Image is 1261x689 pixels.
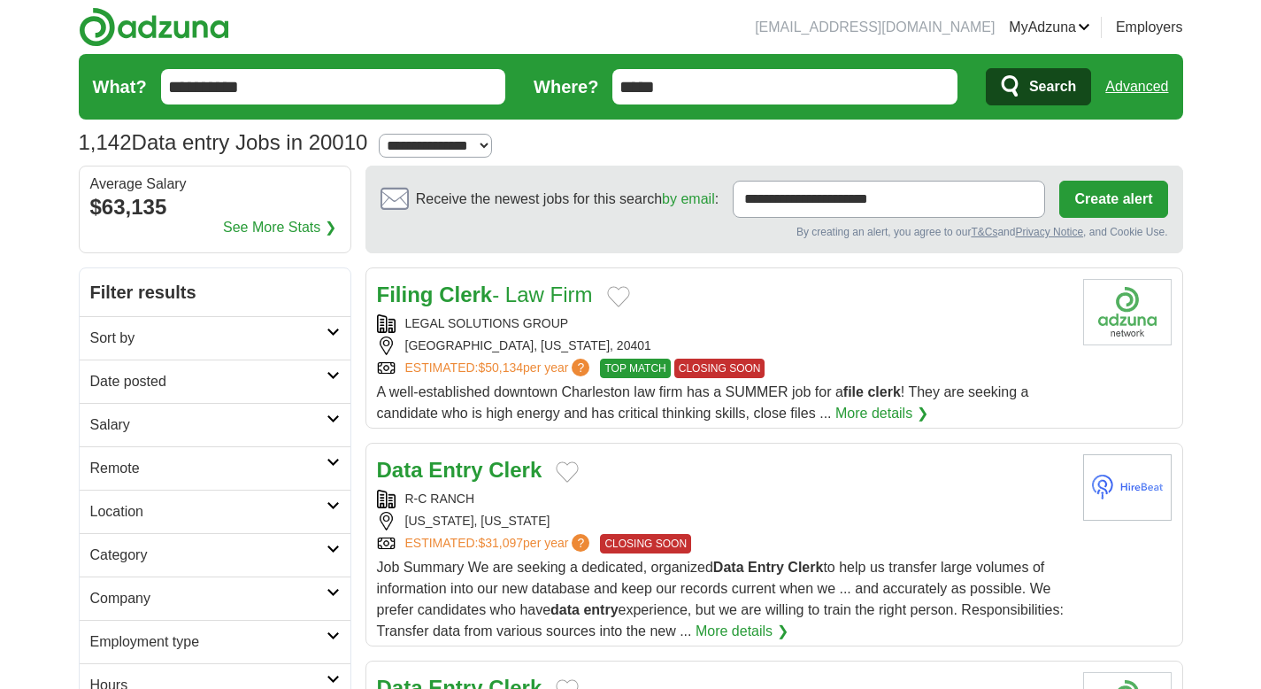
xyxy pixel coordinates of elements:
div: [GEOGRAPHIC_DATA], [US_STATE], 20401 [377,337,1069,355]
a: Remote [80,446,350,490]
label: What? [93,74,147,100]
a: Category [80,533,350,577]
h2: Date posted [90,371,327,392]
a: Filing Clerk- Law Firm [377,283,593,306]
a: by email [662,191,715,206]
div: Average Salary [90,177,340,191]
span: CLOSING SOON [674,359,765,378]
div: LEGAL SOLUTIONS GROUP [377,314,1069,333]
span: Job Summary We are seeking a dedicated, organized to help us transfer large volumes of informatio... [377,560,1064,639]
div: $63,135 [90,191,340,223]
strong: file [843,384,864,399]
a: Salary [80,403,350,446]
h2: Category [90,545,327,566]
h2: Remote [90,458,327,479]
strong: clerk [867,384,900,399]
a: Date posted [80,360,350,403]
h2: Location [90,501,327,523]
h1: Data entry Jobs in 20010 [79,130,368,154]
label: Where? [534,74,598,100]
a: Location [80,490,350,533]
a: ESTIMATED:$31,097per year? [405,534,594,554]
div: [US_STATE], [US_STATE] [377,512,1069,530]
a: T&Cs [971,226,997,238]
a: MyAdzuna [1009,17,1090,38]
strong: Filing [377,283,434,306]
strong: Data [377,458,423,482]
strong: entry [583,602,618,617]
div: By creating an alert, you agree to our and , and Cookie Use. [381,224,1168,238]
h2: Sort by [90,328,327,349]
h2: Company [90,588,327,609]
a: See More Stats ❯ [223,217,336,238]
span: CLOSING SOON [600,534,691,554]
strong: Clerk [439,283,492,306]
h2: Filter results [80,268,350,316]
button: Add to favorite jobs [556,461,579,483]
a: Employers [1116,17,1183,38]
span: Receive the newest jobs for this search : [416,189,719,210]
a: Employment type [80,620,350,663]
strong: Entry [428,458,482,482]
button: Create alert [1059,181,1167,218]
span: TOP MATCH [600,359,670,378]
strong: Clerk [788,560,823,575]
a: Sort by [80,316,350,360]
strong: data [550,602,580,617]
span: $31,097 [478,536,523,550]
a: ESTIMATED:$50,134per year? [405,359,594,378]
span: ? [572,534,589,552]
a: Company [80,577,350,620]
img: Adzuna logo [79,7,229,47]
span: ? [572,359,589,376]
h2: Salary [90,414,327,436]
a: Advanced [1105,69,1168,105]
span: A well-established downtown Charleston law firm has a SUMMER job for a ! They are seeking a candi... [377,384,1029,421]
a: More details ❯ [835,403,928,424]
img: Company logo [1083,454,1172,521]
span: Search [1029,69,1076,105]
a: More details ❯ [696,621,788,642]
h2: Employment type [90,631,327,653]
button: Add to favorite jobs [607,286,630,307]
strong: Data [713,560,744,575]
button: Search [986,68,1091,105]
img: Company logo [1083,279,1172,345]
li: [EMAIL_ADDRESS][DOMAIN_NAME] [755,17,995,38]
a: Privacy Notice [1015,226,1083,238]
div: R-C RANCH [377,490,1069,508]
strong: Entry [748,560,784,575]
span: 1,142 [79,127,132,159]
a: Data Entry Clerk [377,458,542,482]
span: $50,134 [478,360,523,375]
strong: Clerk [488,458,542,482]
